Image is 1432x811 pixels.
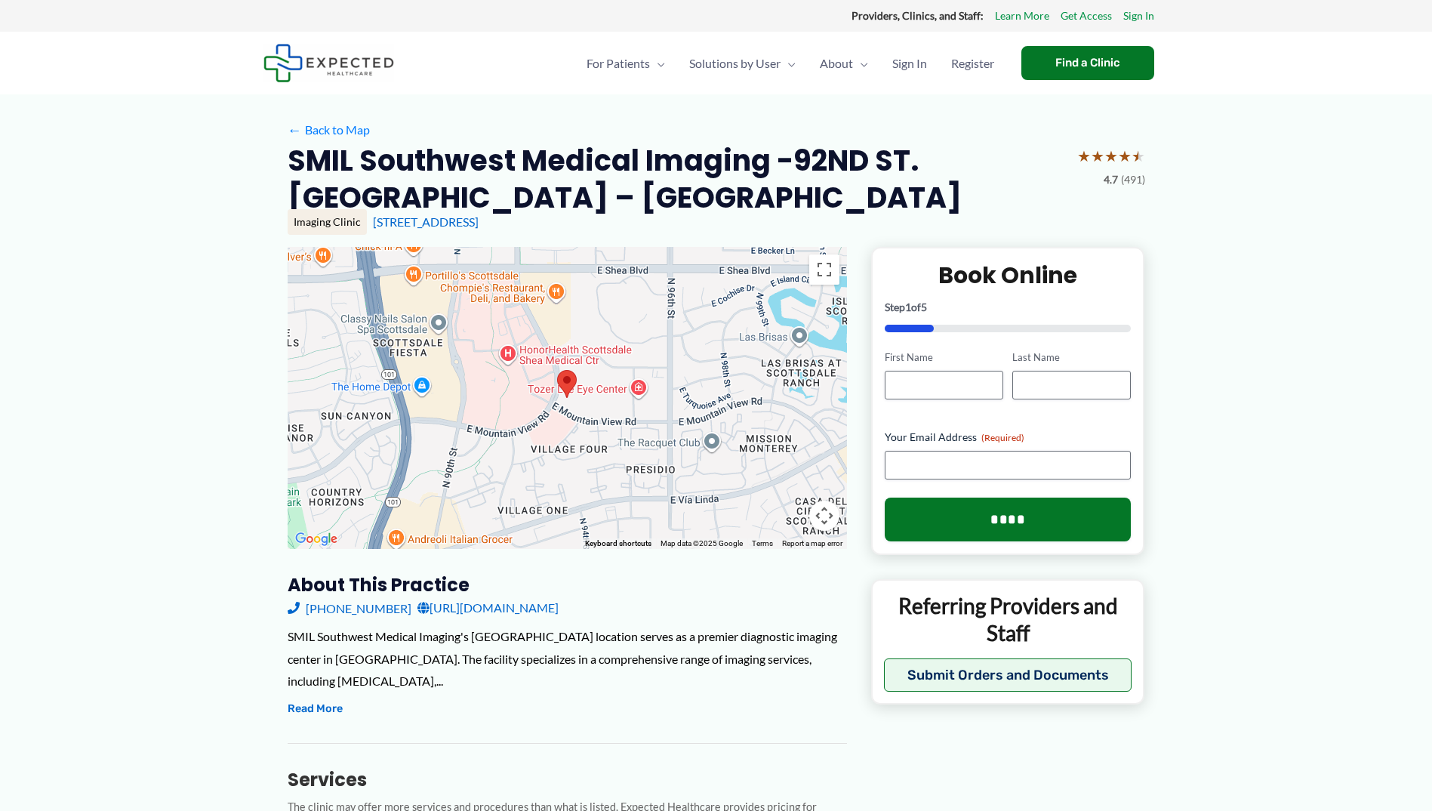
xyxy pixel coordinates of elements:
[677,37,808,90] a: Solutions by UserMenu Toggle
[921,301,927,313] span: 5
[574,37,1006,90] nav: Primary Site Navigation
[1104,170,1118,190] span: 4.7
[574,37,677,90] a: For PatientsMenu Toggle
[650,37,665,90] span: Menu Toggle
[981,432,1024,443] span: (Required)
[288,209,367,235] div: Imaging Clinic
[1132,142,1145,170] span: ★
[781,37,796,90] span: Menu Toggle
[288,700,343,718] button: Read More
[809,501,839,531] button: Map camera controls
[809,254,839,285] button: Toggle fullscreen view
[1123,6,1154,26] a: Sign In
[288,122,302,137] span: ←
[1121,170,1145,190] span: (491)
[885,302,1132,313] p: Step of
[288,573,847,597] h3: About this practice
[885,350,1003,365] label: First Name
[905,301,911,313] span: 1
[288,625,847,692] div: SMIL Southwest Medical Imaging's [GEOGRAPHIC_DATA] location serves as a premier diagnostic imagin...
[951,37,994,90] span: Register
[585,538,651,549] button: Keyboard shortcuts
[852,9,984,22] strong: Providers, Clinics, and Staff:
[1104,142,1118,170] span: ★
[587,37,650,90] span: For Patients
[1077,142,1091,170] span: ★
[820,37,853,90] span: About
[892,37,927,90] span: Sign In
[291,529,341,549] a: Open this area in Google Maps (opens a new window)
[880,37,939,90] a: Sign In
[808,37,880,90] a: AboutMenu Toggle
[291,529,341,549] img: Google
[885,430,1132,445] label: Your Email Address
[853,37,868,90] span: Menu Toggle
[288,768,847,791] h3: Services
[1118,142,1132,170] span: ★
[661,539,743,547] span: Map data ©2025 Google
[288,142,1065,217] h2: SMIL Southwest Medical Imaging -92ND ST. [GEOGRAPHIC_DATA] – [GEOGRAPHIC_DATA]
[782,539,842,547] a: Report a map error
[995,6,1049,26] a: Learn More
[884,592,1132,647] p: Referring Providers and Staff
[373,214,479,229] a: [STREET_ADDRESS]
[939,37,1006,90] a: Register
[263,44,394,82] img: Expected Healthcare Logo - side, dark font, small
[885,261,1132,290] h2: Book Online
[1021,46,1154,80] a: Find a Clinic
[1061,6,1112,26] a: Get Access
[417,597,559,619] a: [URL][DOMAIN_NAME]
[884,658,1132,692] button: Submit Orders and Documents
[689,37,781,90] span: Solutions by User
[1012,350,1131,365] label: Last Name
[1091,142,1104,170] span: ★
[288,597,411,619] a: [PHONE_NUMBER]
[288,119,370,141] a: ←Back to Map
[752,539,773,547] a: Terms (opens in new tab)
